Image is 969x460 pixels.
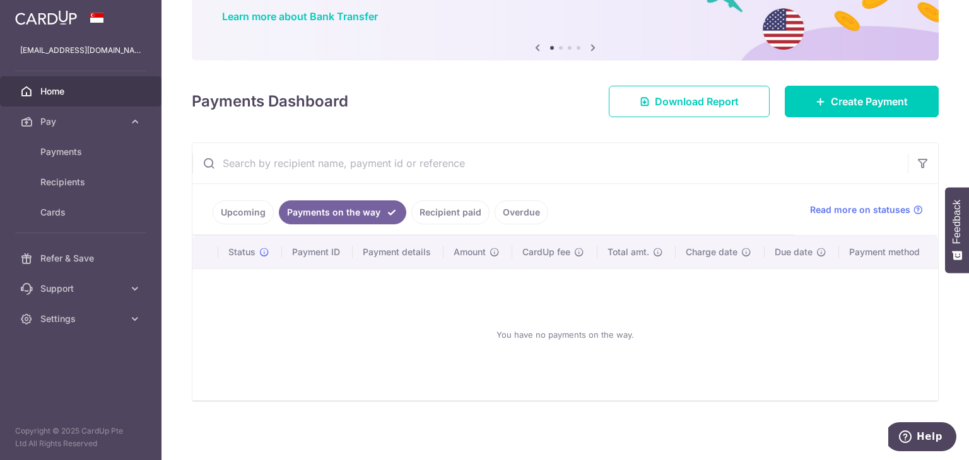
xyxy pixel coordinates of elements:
[810,204,910,216] span: Read more on statuses
[15,10,77,25] img: CardUp
[454,246,486,258] span: Amount
[609,86,770,117] a: Download Report
[686,246,737,258] span: Charge date
[40,282,124,295] span: Support
[810,204,923,216] a: Read more on statuses
[945,187,969,273] button: Feedback - Show survey
[888,422,956,454] iframe: Opens a widget where you can find more information
[228,246,255,258] span: Status
[655,94,739,109] span: Download Report
[40,115,124,128] span: Pay
[785,86,939,117] a: Create Payment
[279,200,406,224] a: Payments on the way
[40,252,124,265] span: Refer & Save
[831,94,908,109] span: Create Payment
[495,200,548,224] a: Overdue
[208,279,923,390] div: You have no payments on the way.
[839,236,938,268] th: Payment method
[775,246,813,258] span: Due date
[40,146,124,158] span: Payments
[192,90,348,113] h4: Payments Dashboard
[20,44,141,57] p: [EMAIL_ADDRESS][DOMAIN_NAME]
[222,10,378,23] a: Learn more about Bank Transfer
[40,313,124,325] span: Settings
[951,200,963,244] span: Feedback
[192,143,908,183] input: Search by recipient name, payment id or reference
[411,200,490,224] a: Recipient paid
[282,236,353,268] th: Payment ID
[522,246,570,258] span: CardUp fee
[608,246,649,258] span: Total amt.
[213,200,274,224] a: Upcoming
[40,176,124,188] span: Recipients
[40,206,124,219] span: Cards
[353,236,444,268] th: Payment details
[40,85,124,98] span: Home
